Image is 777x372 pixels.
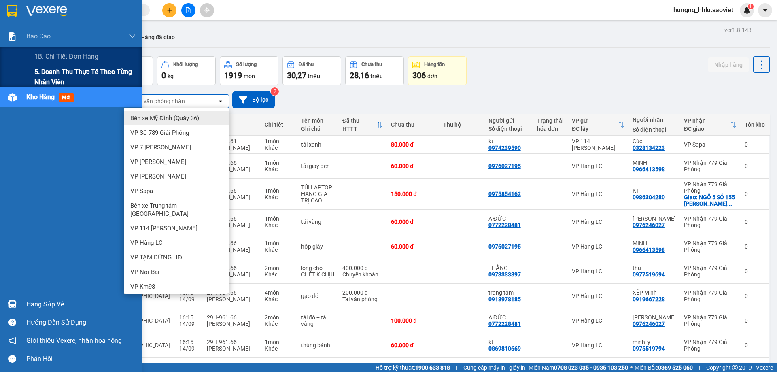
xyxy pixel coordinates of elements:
span: Báo cáo [26,31,51,41]
div: 0975519794 [633,345,665,352]
div: VP Sapa [684,141,737,148]
div: 60.000 đ [391,342,435,349]
div: VP Nhận 779 Giải Phóng [684,339,737,352]
div: 0 [745,342,765,349]
div: Ghi chú [301,125,334,132]
span: copyright [732,365,738,370]
div: 1 món [265,138,293,145]
div: Số lượng [236,62,257,67]
strong: 0369 525 060 [658,364,693,371]
sup: 2 [271,87,279,96]
div: VP Nhận 779 Giải Phóng [684,314,737,327]
div: VP 114 [PERSON_NAME] [572,138,624,151]
span: VP [PERSON_NAME] [130,172,186,181]
span: VP Sapa [130,187,153,195]
div: 400.000 đ [342,265,383,271]
div: Phản hồi [26,353,136,365]
div: 0772228481 [488,222,521,228]
div: 60.000 đ [391,219,435,225]
div: LÊ HÀ [633,215,676,222]
div: VP Nhận 779 Giải Phóng [684,159,737,172]
div: Cúc [633,138,676,145]
div: VP Hàng LC [572,342,624,349]
span: triệu [308,73,320,79]
span: question-circle [8,319,16,326]
div: 0976027195 [488,163,521,169]
span: VP [PERSON_NAME] [130,158,186,166]
div: [PERSON_NAME] [207,271,257,278]
div: [PERSON_NAME] [207,247,257,253]
div: 0 [745,293,765,299]
div: thùng bánh [301,342,334,349]
div: 0 [745,317,765,324]
div: VP Nhận 779 Giải Phóng [684,181,737,194]
span: 0 [161,70,166,80]
div: Số điện thoại [633,126,676,133]
div: 29H-961.61 [207,138,257,145]
strong: 0708 023 035 - 0935 103 250 [554,364,628,371]
div: VP Hàng LC [572,163,624,169]
div: [PERSON_NAME] [207,345,257,352]
div: VP Hàng LC [572,317,624,324]
div: Đã thu [299,62,314,67]
div: 0328134223 [633,145,665,151]
button: Khối lượng0kg [157,56,216,85]
span: aim [204,7,210,13]
span: Miền Nam [529,363,628,372]
div: VP Hàng LC [572,243,624,250]
div: Hàng tồn [424,62,445,67]
div: Khối lượng [173,62,198,67]
div: 0976246027 [633,321,665,327]
div: lồng chó [301,265,334,271]
span: món [244,73,255,79]
div: 14/09 [179,345,199,352]
div: KT [633,187,676,194]
div: Tại văn phòng [342,296,383,302]
div: VP gửi [572,117,618,124]
span: VP Hàng LC [130,239,163,247]
div: gạo đỏ [301,293,334,299]
div: VP Hàng LC [572,268,624,274]
span: 1919 [224,70,242,80]
div: Khác [265,247,293,253]
div: 29H-961.66 [207,289,257,296]
span: plus [167,7,172,13]
th: Toggle SortBy [568,114,628,136]
span: 28,16 [350,70,369,80]
div: 0976027195 [488,243,521,250]
div: minh lý [633,339,676,345]
div: 100.000 đ [391,317,435,324]
div: 0 [745,219,765,225]
span: Bến xe Mỹ Đình (Quầy 36) [130,114,199,122]
span: file-add [185,7,191,13]
div: Chọn văn phòng nhận [129,97,185,105]
th: Toggle SortBy [680,114,741,136]
div: Hàng sắp về [26,298,136,310]
span: notification [8,337,16,344]
sup: 1 [748,4,754,9]
div: Khác [265,296,293,302]
strong: 1900 633 818 [415,364,450,371]
div: Xe [207,117,257,124]
div: 150.000 đ [391,191,435,197]
div: A ĐỨC [488,215,529,222]
div: Số điện thoại [488,125,529,132]
div: 0869810669 [488,345,521,352]
div: 29H-961.66 [207,159,257,166]
div: Khác [265,145,293,151]
div: tải xanh [301,141,334,148]
div: tải giày đen [301,163,334,169]
span: ... [727,200,732,207]
div: VP nhận [684,117,730,124]
span: down [129,33,136,40]
div: 0977519694 [633,271,665,278]
div: 14/09 [179,296,199,302]
div: trang tâm [488,289,529,296]
div: 0 [745,268,765,274]
button: Số lượng1919món [220,56,278,85]
div: 0919667228 [633,296,665,302]
div: Đã thu [342,117,376,124]
div: 29H-961.66 [207,240,257,247]
div: kt [488,138,529,145]
span: ⚪️ [630,366,633,369]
